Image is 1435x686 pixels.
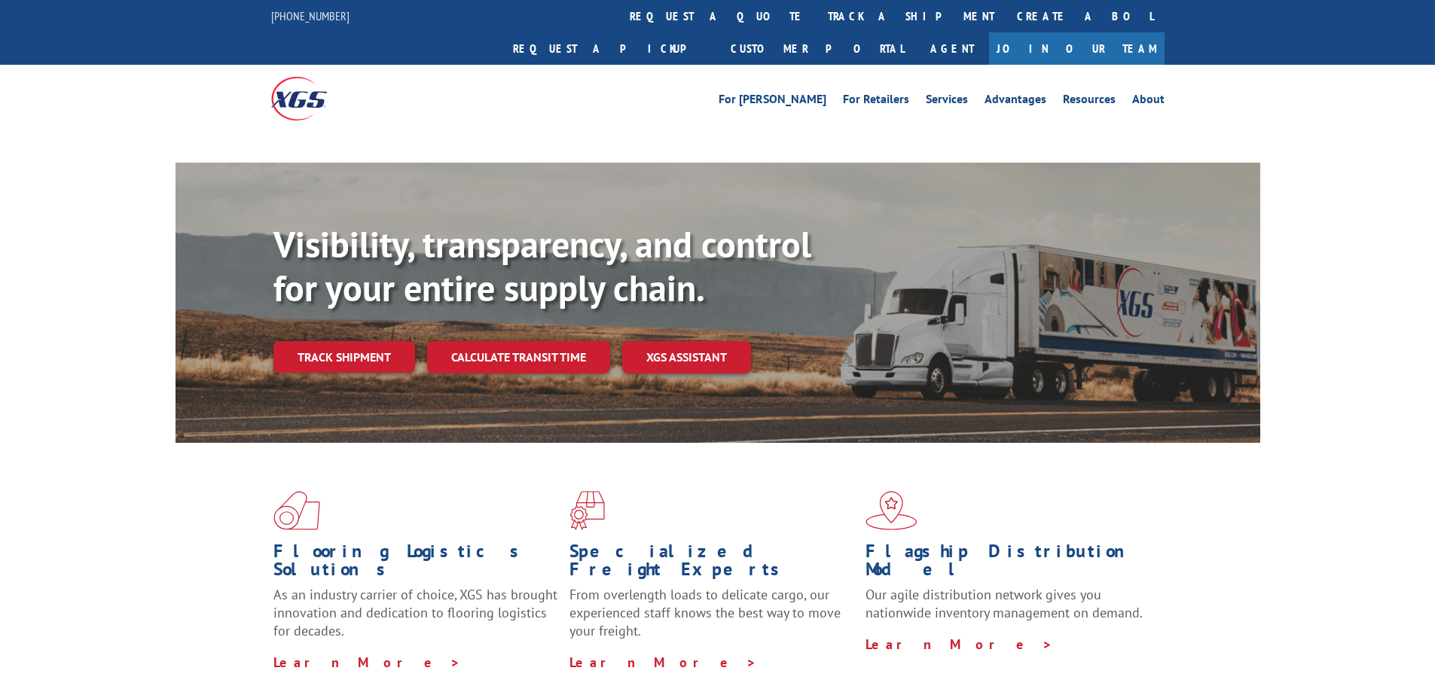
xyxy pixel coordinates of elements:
[273,221,811,311] b: Visibility, transparency, and control for your entire supply chain.
[866,542,1150,586] h1: Flagship Distribution Model
[1063,93,1116,110] a: Resources
[273,491,320,530] img: xgs-icon-total-supply-chain-intelligence-red
[989,32,1165,65] a: Join Our Team
[427,341,610,373] a: Calculate transit time
[926,93,968,110] a: Services
[915,32,989,65] a: Agent
[569,654,757,671] a: Learn More >
[622,341,751,373] a: XGS ASSISTANT
[843,93,909,110] a: For Retailers
[502,32,719,65] a: Request a pickup
[985,93,1046,110] a: Advantages
[569,542,854,586] h1: Specialized Freight Experts
[271,8,350,23] a: [PHONE_NUMBER]
[569,491,605,530] img: xgs-icon-focused-on-flooring-red
[866,586,1143,621] span: Our agile distribution network gives you nationwide inventory management on demand.
[273,586,557,639] span: As an industry carrier of choice, XGS has brought innovation and dedication to flooring logistics...
[569,586,854,653] p: From overlength loads to delicate cargo, our experienced staff knows the best way to move your fr...
[866,491,917,530] img: xgs-icon-flagship-distribution-model-red
[273,654,461,671] a: Learn More >
[1132,93,1165,110] a: About
[866,636,1053,653] a: Learn More >
[719,93,826,110] a: For [PERSON_NAME]
[273,542,558,586] h1: Flooring Logistics Solutions
[719,32,915,65] a: Customer Portal
[273,341,415,373] a: Track shipment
